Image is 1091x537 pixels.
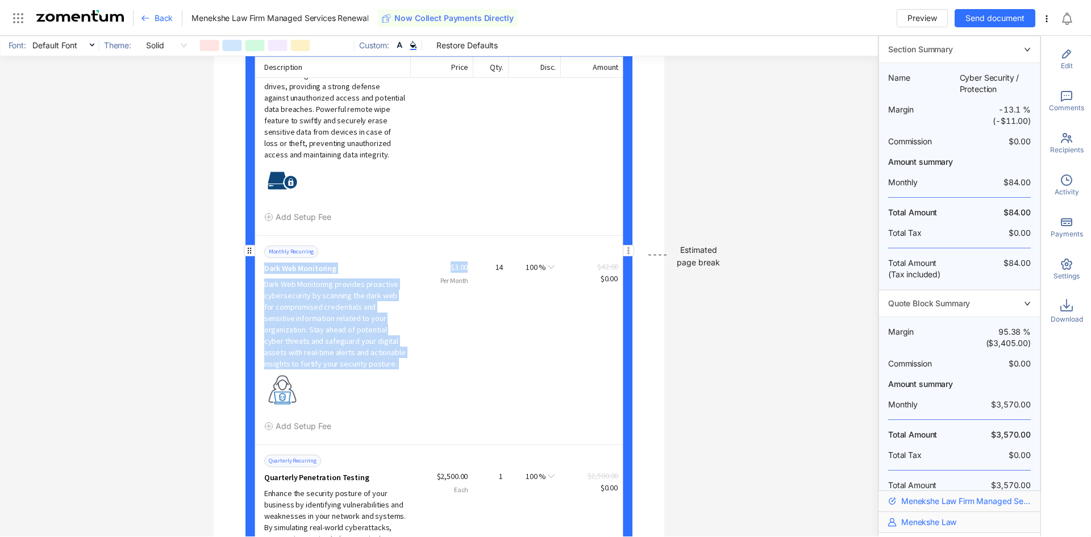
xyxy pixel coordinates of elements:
div: Settings [1046,251,1088,288]
button: Preview [897,9,948,27]
span: Custom: [355,40,392,51]
span: Quarterly Recurring [264,455,321,467]
span: $0.00 [960,227,1031,239]
span: Restore Defaults [436,39,498,52]
div: rightSection Summary [879,36,1040,63]
span: Disc. [540,62,556,72]
img: thumbnail [266,374,298,406]
div: $0.00 [563,272,618,285]
span: Cyber Security / Protection [960,72,1031,95]
div: $0.00 [563,481,618,494]
span: Back [155,13,173,24]
span: $84.00 [960,257,1031,280]
span: Margin [888,104,960,127]
span: Quote Block Summary [888,298,970,308]
button: Add Setup Fee [264,417,331,435]
button: Send document [955,9,1035,27]
div: Activity [1046,166,1088,204]
span: Preview [907,12,937,24]
div: 14 [475,261,503,273]
button: Now Collect Payments Directly [377,9,518,27]
span: $42.00 [597,261,618,272]
span: Send document [965,12,1025,24]
span: $84.00 [960,207,1031,218]
span: Solid [145,37,186,54]
span: Total Amount [888,429,960,440]
span: Default Font [32,37,94,54]
span: Total Amount [888,257,960,269]
span: Activity [1055,187,1079,197]
span: Quarterly Penetration Testing [264,472,369,483]
span: $3,570.00 [960,399,1031,410]
span: Settings [1053,271,1080,281]
div: Payments [1046,209,1088,246]
span: Monthly [888,177,960,188]
span: Download [1051,314,1083,324]
div: $2,500.00 [436,470,469,482]
span: Comments [1049,103,1084,113]
div: Notifications [1060,5,1083,31]
div: ---- [647,248,668,273]
span: Commission [888,136,960,147]
span: Per Month [413,276,468,286]
div: Robust encryption software designed to safeguard sensitive data on various devices. The encryptio... [264,35,406,160]
span: Total Tax [888,227,960,239]
span: $0.00 [960,136,1031,147]
span: Menekshe Law Firm Managed Services Renewal [901,496,1031,507]
span: Amount summary [888,378,1031,390]
div: 100 % [510,470,547,482]
span: Recipients [1050,145,1084,155]
span: (Tax included) [888,269,960,280]
span: Edit [1061,61,1073,71]
div: Recipients [1046,124,1088,162]
span: $0.00 [960,358,1031,369]
img: thumbnail [266,165,298,197]
div: Estimated [680,244,717,256]
span: Monthly [888,399,960,410]
div: 100 % [510,261,547,273]
button: Add Setup Fee [264,208,331,226]
span: Menekshe Law [901,517,956,528]
span: Add Setup Fee [276,420,331,432]
span: Now Collect Payments Directly [394,13,513,24]
div: rightQuote Block Summary [879,290,1040,317]
div: Dark Web Monitoring provides proactive cybersecurity by scanning the dark web for compromised cre... [264,278,406,369]
span: Add Setup Fee [276,211,331,223]
span: Amount [593,62,618,72]
span: Total Tax [888,449,960,461]
div: Comments [1046,82,1088,120]
div: page break [677,256,720,269]
span: Menekshe Law Firm Managed Services Renewal [191,13,368,24]
span: Price [451,62,468,72]
span: Commission [888,358,960,369]
span: Section Summary [888,44,953,54]
span: Qty. [490,62,503,72]
span: Payments [1051,229,1083,239]
span: Monthly Recurring [264,245,319,258]
div: Edit [1046,40,1088,78]
span: Amount summary [888,156,1031,168]
span: Name [888,72,960,95]
span: -13.1 % (-$11.00) [960,104,1031,127]
span: Each [413,485,468,495]
span: Dark Web Monitoring [264,263,336,274]
span: right [1024,300,1031,307]
span: $3,570.00 [960,480,1031,502]
button: Restore Defaults [426,36,508,55]
span: $84.00 [960,177,1031,188]
img: Zomentum Logo [36,10,124,22]
span: $2,500.00 [588,471,619,481]
span: right [1024,46,1031,53]
div: Download [1046,293,1088,330]
span: $3,570.00 [960,429,1031,440]
div: $3.00 [450,261,468,273]
div: Description [255,57,411,77]
span: Theme: [100,40,134,51]
span: Total Amount [888,207,960,218]
span: Margin [888,326,960,349]
span: Font: [5,40,29,51]
span: 95.38 % ($3,405.00) [960,326,1031,349]
span: $0.00 [960,449,1031,461]
span: Total Amount [888,480,960,491]
div: 1 [475,470,503,482]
